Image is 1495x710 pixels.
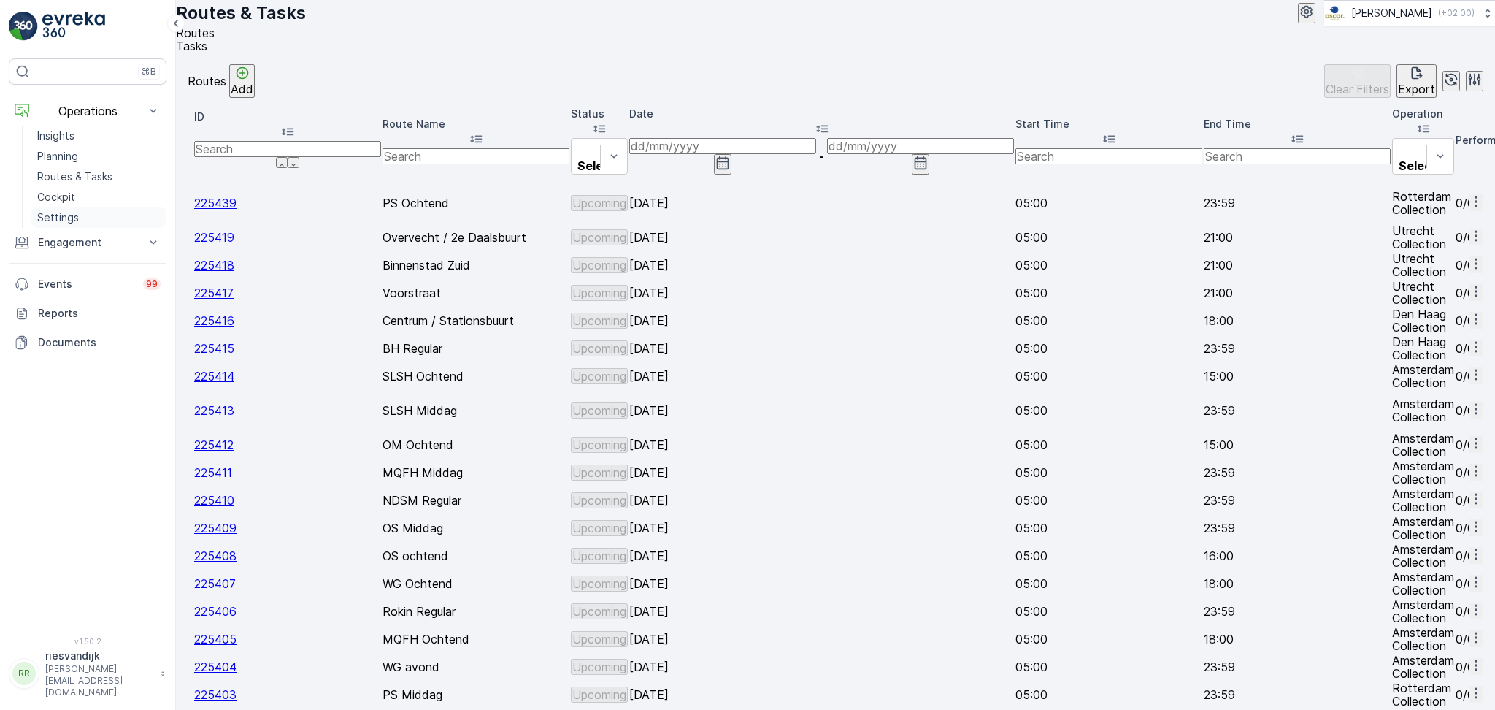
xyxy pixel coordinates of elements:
[629,626,1014,652] td: [DATE]
[1015,404,1202,417] p: 05:00
[1438,7,1475,19] p: ( +02:00 )
[572,633,626,646] p: Upcoming
[572,605,626,618] p: Upcoming
[571,548,628,564] button: Upcoming
[629,432,1014,458] td: [DATE]
[572,494,626,507] p: Upcoming
[1015,342,1202,355] p: 05:00
[572,286,626,299] p: Upcoming
[629,308,1014,334] td: [DATE]
[383,404,569,417] p: SLSH Middag
[383,633,569,646] p: MQFH Ochtend
[194,576,236,591] a: 225407
[383,342,569,355] p: BH Regular
[38,104,137,118] p: Operations
[383,196,569,210] p: PS Ochtend
[9,328,166,357] a: Documents
[1015,314,1202,327] p: 05:00
[571,492,628,508] button: Upcoming
[1204,231,1391,244] p: 21:00
[629,515,1014,541] td: [DATE]
[1392,487,1454,514] p: Amsterdam Collection
[1204,494,1391,507] p: 23:59
[383,577,569,590] p: WG Ochtend
[572,259,626,272] p: Upcoming
[629,252,1014,278] td: [DATE]
[31,187,166,207] a: Cockpit
[1204,577,1391,590] p: 18:00
[1204,404,1391,417] p: 23:59
[194,549,237,563] a: 225408
[146,278,158,290] p: 99
[37,129,74,143] p: Insights
[629,138,816,154] input: dd/mm/yyyy
[572,314,626,327] p: Upcoming
[572,438,626,451] p: Upcoming
[572,370,626,383] p: Upcoming
[572,404,626,417] p: Upcoming
[383,494,569,507] p: NDSM Regular
[1351,6,1432,20] p: [PERSON_NAME]
[571,631,628,647] button: Upcoming
[194,687,237,702] a: 225403
[37,190,75,205] p: Cockpit
[383,605,569,618] p: Rokin Regular
[572,660,626,673] p: Upcoming
[571,229,628,245] button: Upcoming
[194,632,237,646] a: 225405
[194,660,237,674] span: 225404
[571,340,628,356] button: Upcoming
[571,576,628,592] button: Upcoming
[629,487,1014,514] td: [DATE]
[1015,688,1202,701] p: 05:00
[194,341,234,356] span: 225415
[1204,117,1391,131] p: End Time
[1392,432,1454,458] p: Amsterdam Collection
[9,12,38,41] img: logo
[629,570,1014,597] td: [DATE]
[572,342,626,355] p: Upcoming
[1399,159,1437,172] p: Select
[176,26,215,40] span: Routes
[1204,605,1391,618] p: 23:59
[571,368,628,384] button: Upcoming
[1204,342,1391,355] p: 23:59
[37,169,112,184] p: Routes & Tasks
[194,493,234,508] span: 225410
[194,369,234,383] a: 225414
[45,663,153,698] p: [PERSON_NAME][EMAIL_ADDRESS][DOMAIN_NAME]
[1015,231,1202,244] p: 05:00
[572,196,626,210] p: Upcoming
[194,438,234,452] a: 225412
[194,403,234,418] a: 225413
[1015,577,1202,590] p: 05:00
[1392,107,1454,121] p: Operation
[38,306,161,321] p: Reports
[1015,522,1202,535] p: 05:00
[229,64,255,98] button: Add
[9,649,166,698] button: RRriesvandijk[PERSON_NAME][EMAIL_ADDRESS][DOMAIN_NAME]
[1015,494,1202,507] p: 05:00
[383,117,569,131] p: Route Name
[1015,286,1202,299] p: 05:00
[571,402,628,419] button: Upcoming
[194,465,232,480] a: 225411
[9,299,166,328] a: Reports
[194,258,234,272] a: 225418
[1015,466,1202,479] p: 05:00
[571,687,628,703] button: Upcoming
[629,391,1014,430] td: [DATE]
[1204,286,1391,299] p: 21:00
[1204,259,1391,272] p: 21:00
[1015,148,1202,164] input: Search
[1204,314,1391,327] p: 18:00
[45,649,153,663] p: riesvandijk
